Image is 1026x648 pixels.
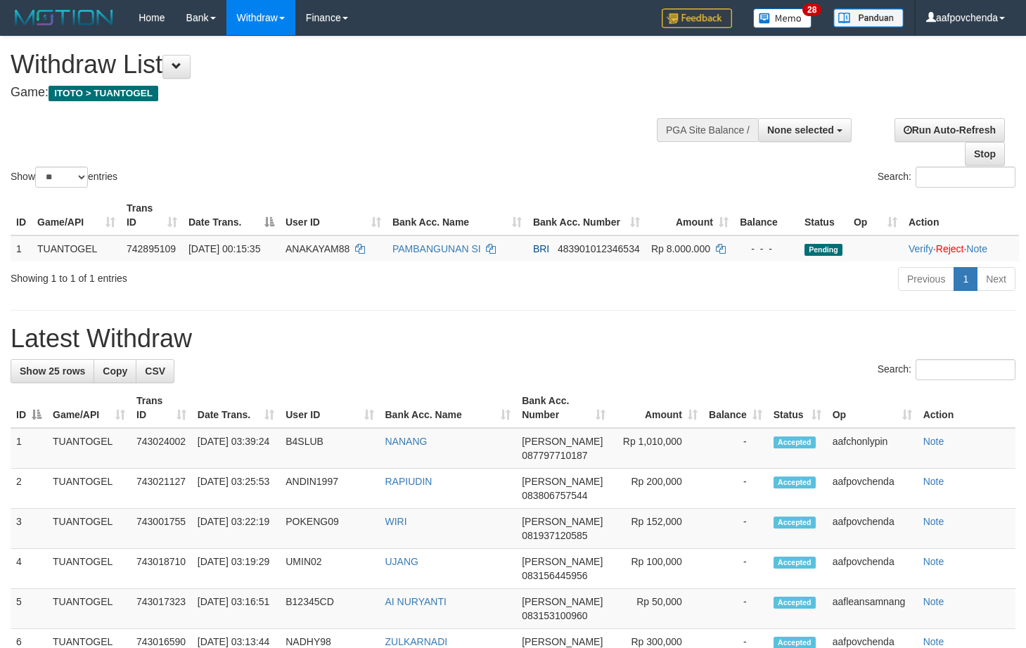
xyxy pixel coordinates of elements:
[977,267,1015,291] a: Next
[923,436,944,447] a: Note
[611,549,703,589] td: Rp 100,000
[878,167,1015,188] label: Search:
[909,243,933,254] a: Verify
[11,195,32,235] th: ID
[522,450,587,461] span: Copy 087797710187 to clipboard
[385,556,418,567] a: UJANG
[94,359,136,383] a: Copy
[47,509,131,549] td: TUANTOGEL
[522,636,603,647] span: [PERSON_NAME]
[923,636,944,647] a: Note
[11,7,117,28] img: MOTION_logo.png
[903,235,1019,261] td: · ·
[11,549,47,589] td: 4
[385,596,447,607] a: AI NURYANTI
[11,428,47,469] td: 1
[280,428,379,469] td: B4SLUB
[131,388,192,428] th: Trans ID: activate to sort column ascending
[121,195,183,235] th: Trans ID: activate to sort column ascending
[657,118,758,142] div: PGA Site Balance /
[385,476,432,487] a: RAPIUDIN
[11,167,117,188] label: Show entries
[918,388,1015,428] th: Action
[280,195,387,235] th: User ID: activate to sort column ascending
[280,509,379,549] td: POKENG09
[11,86,670,100] h4: Game:
[894,118,1005,142] a: Run Auto-Refresh
[703,469,768,509] td: -
[774,597,816,609] span: Accepted
[802,4,821,16] span: 28
[522,476,603,487] span: [PERSON_NAME]
[11,589,47,629] td: 5
[47,549,131,589] td: TUANTOGEL
[903,195,1019,235] th: Action
[522,596,603,607] span: [PERSON_NAME]
[35,167,88,188] select: Showentries
[11,325,1015,353] h1: Latest Withdraw
[280,388,379,428] th: User ID: activate to sort column ascending
[651,243,710,254] span: Rp 8.000.000
[192,509,280,549] td: [DATE] 03:22:19
[385,436,428,447] a: NANANG
[192,388,280,428] th: Date Trans.: activate to sort column ascending
[966,243,987,254] a: Note
[898,267,954,291] a: Previous
[774,517,816,529] span: Accepted
[611,428,703,469] td: Rp 1,010,000
[923,476,944,487] a: Note
[703,509,768,549] td: -
[916,359,1015,380] input: Search:
[774,477,816,488] span: Accepted
[768,388,827,428] th: Status: activate to sort column ascending
[916,167,1015,188] input: Search:
[646,195,734,235] th: Amount: activate to sort column ascending
[703,428,768,469] td: -
[192,549,280,589] td: [DATE] 03:19:29
[827,388,918,428] th: Op: activate to sort column ascending
[703,388,768,428] th: Balance: activate to sort column ascending
[611,388,703,428] th: Amount: activate to sort column ascending
[522,436,603,447] span: [PERSON_NAME]
[767,124,834,136] span: None selected
[47,428,131,469] td: TUANTOGEL
[32,235,121,261] td: TUANTOGEL
[280,589,379,629] td: B12345CD
[131,469,192,509] td: 743021127
[131,589,192,629] td: 743017323
[965,142,1005,166] a: Stop
[923,556,944,567] a: Note
[145,365,165,377] span: CSV
[827,428,918,469] td: aafchonlypin
[516,388,611,428] th: Bank Acc. Number: activate to sort column ascending
[131,549,192,589] td: 743018710
[740,242,793,256] div: - - -
[848,195,903,235] th: Op: activate to sort column ascending
[522,610,587,621] span: Copy 083153100960 to clipboard
[286,243,350,254] span: ANAKAYAM88
[280,549,379,589] td: UMIN02
[11,509,47,549] td: 3
[131,428,192,469] td: 743024002
[799,195,848,235] th: Status
[827,469,918,509] td: aafpovchenda
[611,469,703,509] td: Rp 200,000
[47,589,131,629] td: TUANTOGEL
[11,359,94,383] a: Show 25 rows
[183,195,280,235] th: Date Trans.: activate to sort column descending
[611,509,703,549] td: Rp 152,000
[188,243,260,254] span: [DATE] 00:15:35
[11,266,417,285] div: Showing 1 to 1 of 1 entries
[734,195,799,235] th: Balance
[774,557,816,569] span: Accepted
[32,195,121,235] th: Game/API: activate to sort column ascending
[49,86,158,101] span: ITOTO > TUANTOGEL
[522,516,603,527] span: [PERSON_NAME]
[804,244,842,256] span: Pending
[758,118,852,142] button: None selected
[522,530,587,541] span: Copy 081937120585 to clipboard
[522,570,587,581] span: Copy 083156445956 to clipboard
[11,469,47,509] td: 2
[11,235,32,261] td: 1
[192,428,280,469] td: [DATE] 03:39:24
